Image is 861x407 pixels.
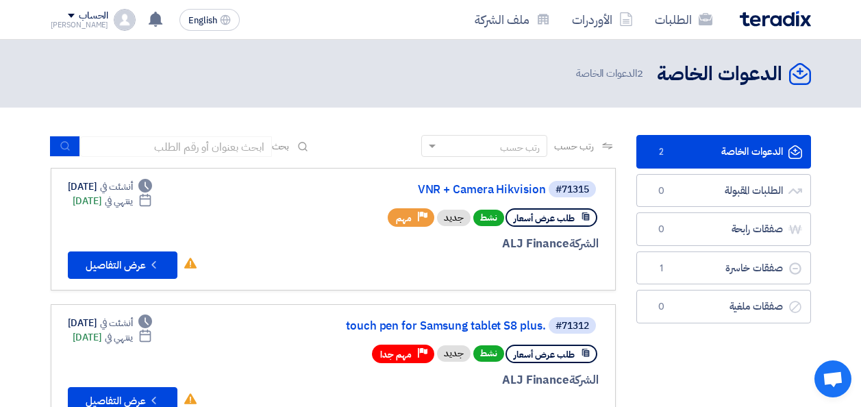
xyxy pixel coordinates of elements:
[636,251,811,285] a: صفقات خاسرة1
[636,212,811,246] a: صفقات رابحة0
[500,140,540,155] div: رتب حسب
[114,9,136,31] img: profile_test.png
[80,136,272,157] input: ابحث بعنوان أو رقم الطلب
[576,66,646,82] span: الدعوات الخاصة
[554,139,593,153] span: رتب حسب
[272,139,290,153] span: بحث
[437,210,471,226] div: جديد
[179,9,240,31] button: English
[644,3,723,36] a: الطلبات
[556,321,589,331] div: #71312
[464,3,561,36] a: ملف الشركة
[380,348,412,361] span: مهم جدا
[473,345,504,362] span: نشط
[269,371,599,389] div: ALJ Finance
[272,320,546,332] a: touch pen for Samsung tablet S8 plus.
[51,21,109,29] div: [PERSON_NAME]
[272,184,546,196] a: VNR + Camera Hikvision
[657,61,782,88] h2: الدعوات الخاصة
[653,262,670,275] span: 1
[473,210,504,226] span: نشط
[556,185,589,195] div: #71315
[636,135,811,169] a: الدعوات الخاصة2
[636,290,811,323] a: صفقات ملغية0
[437,345,471,362] div: جديد
[653,145,670,159] span: 2
[561,3,644,36] a: الأوردرات
[514,348,575,361] span: طلب عرض أسعار
[105,194,133,208] span: ينتهي في
[569,371,599,388] span: الشركة
[569,235,599,252] span: الشركة
[653,223,670,236] span: 0
[100,180,133,194] span: أنشئت في
[105,330,133,345] span: ينتهي في
[740,11,811,27] img: Teradix logo
[100,316,133,330] span: أنشئت في
[814,360,851,397] div: Open chat
[188,16,217,25] span: English
[68,180,153,194] div: [DATE]
[653,184,670,198] span: 0
[68,251,177,279] button: عرض التفاصيل
[79,10,108,22] div: الحساب
[637,66,643,81] span: 2
[73,194,153,208] div: [DATE]
[269,235,599,253] div: ALJ Finance
[73,330,153,345] div: [DATE]
[396,212,412,225] span: مهم
[68,316,153,330] div: [DATE]
[653,300,670,314] span: 0
[636,174,811,208] a: الطلبات المقبولة0
[514,212,575,225] span: طلب عرض أسعار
